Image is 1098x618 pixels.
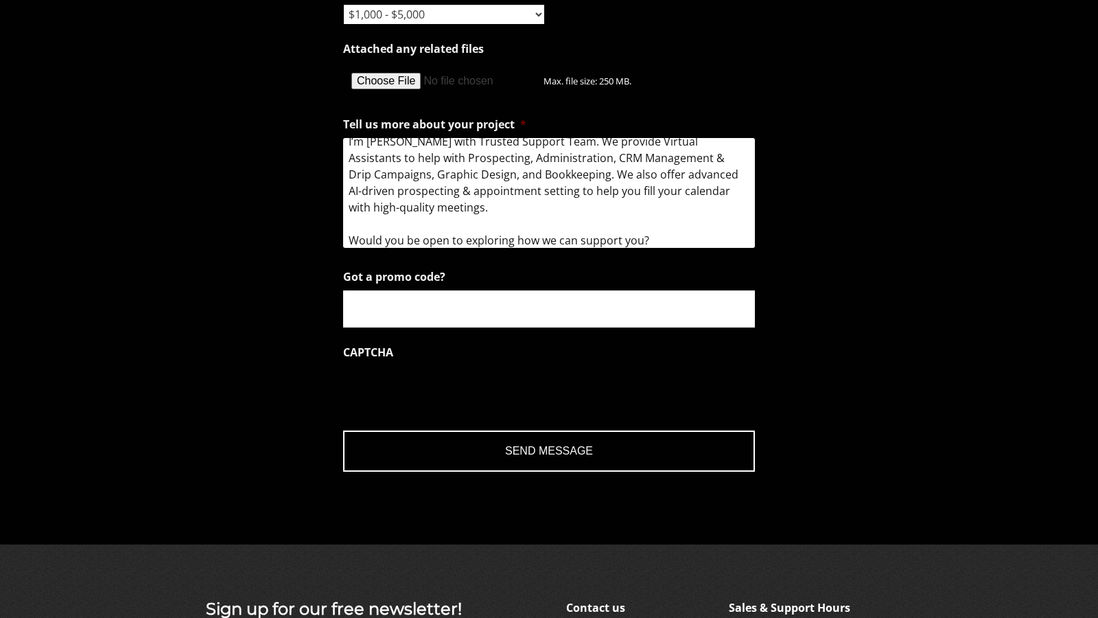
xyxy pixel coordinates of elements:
[566,600,625,615] b: Contact us
[343,270,445,284] label: Got a promo code?
[343,366,552,420] iframe: reCAPTCHA
[343,42,484,56] label: Attached any related files
[343,117,526,132] label: Tell us more about your project
[729,600,850,615] b: Sales & Support Hours
[1029,552,1098,618] iframe: Chat Widget
[343,345,393,360] label: CAPTCHA
[343,431,755,472] input: Send Message
[544,64,642,87] span: Max. file size: 250 MB.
